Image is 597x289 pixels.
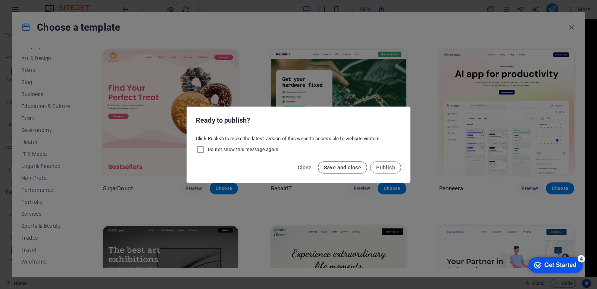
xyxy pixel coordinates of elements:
[55,1,63,9] div: 4
[318,162,368,173] button: Save and close
[324,165,362,170] span: Save and close
[6,4,60,19] div: Get Started 4 items remaining, 20% complete
[295,162,315,173] button: Close
[22,8,54,15] div: Get Started
[298,165,312,170] span: Close
[376,165,395,170] span: Publish
[196,116,401,125] h2: Ready to publish?
[187,132,410,157] div: Click Publish to make the latest version of this website accessible to website visitors.
[370,162,401,173] button: Publish
[208,147,278,153] span: Do not show this message again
